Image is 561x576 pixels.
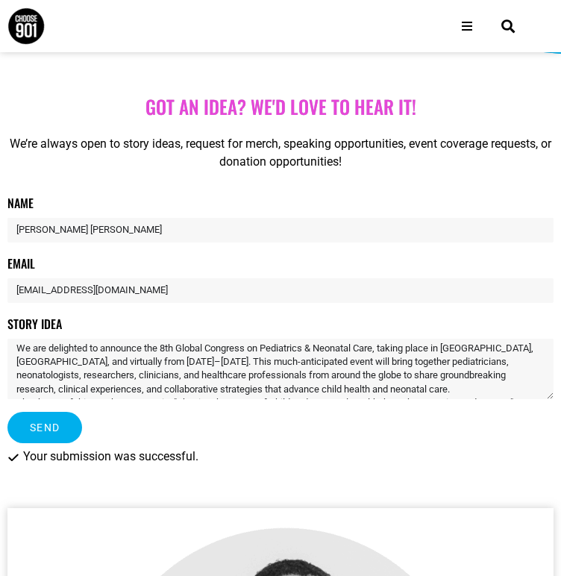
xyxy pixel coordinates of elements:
[7,96,554,118] h1: Got aN idea? we'd love to hear it!
[495,14,520,39] div: Search
[7,194,554,463] form: Contact Form
[7,451,554,463] div: Your submission was successful.
[30,422,60,433] span: Send
[7,315,62,339] label: Story Idea
[7,254,35,278] label: Email
[7,135,554,171] p: We’re always open to story ideas, request for merch, speaking opportunities, event coverage reque...
[7,412,82,443] button: Send
[454,13,480,40] div: Open/Close Menu
[7,194,34,218] label: Name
